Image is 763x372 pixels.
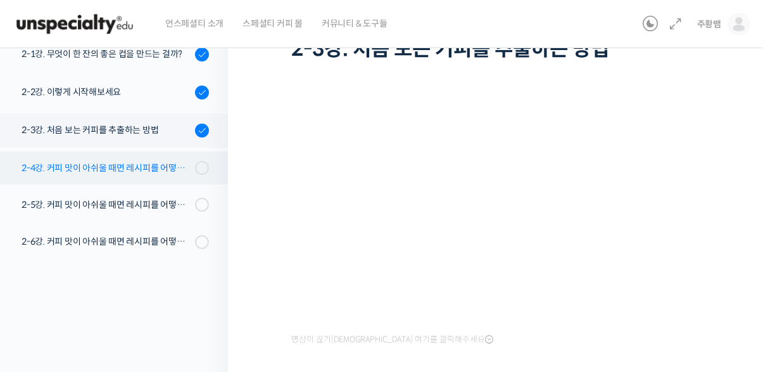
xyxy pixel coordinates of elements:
[291,335,493,345] span: 영상이 끊기[DEMOGRAPHIC_DATA] 여기를 클릭해주세요
[22,47,191,61] div: 2-1강. 무엇이 한 잔의 좋은 컵을 만드는 걸까?
[22,85,191,99] div: 2-2강. 이렇게 시작해보세요
[22,198,191,212] div: 2-5강. 커피 맛이 아쉬울 때면 레시피를 어떻게 수정해 보면 좋을까요? (2)
[84,267,163,298] a: 대화
[196,286,211,296] span: 설정
[291,37,706,61] h1: 2-3강. 처음 보는 커피를 추출하는 방법
[116,286,131,297] span: 대화
[22,161,191,175] div: 2-4강. 커피 맛이 아쉬울 때면 레시피를 어떻게 수정해 보면 좋을까요? (1)
[22,123,191,137] div: 2-3강. 처음 보는 커피를 추출하는 방법
[163,267,243,298] a: 설정
[40,286,47,296] span: 홈
[22,234,191,248] div: 2-6강. 커피 맛이 아쉬울 때면 레시피를 어떻게 수정해 보면 좋을까요? (3)
[697,18,721,30] span: 주황뱀
[4,267,84,298] a: 홈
